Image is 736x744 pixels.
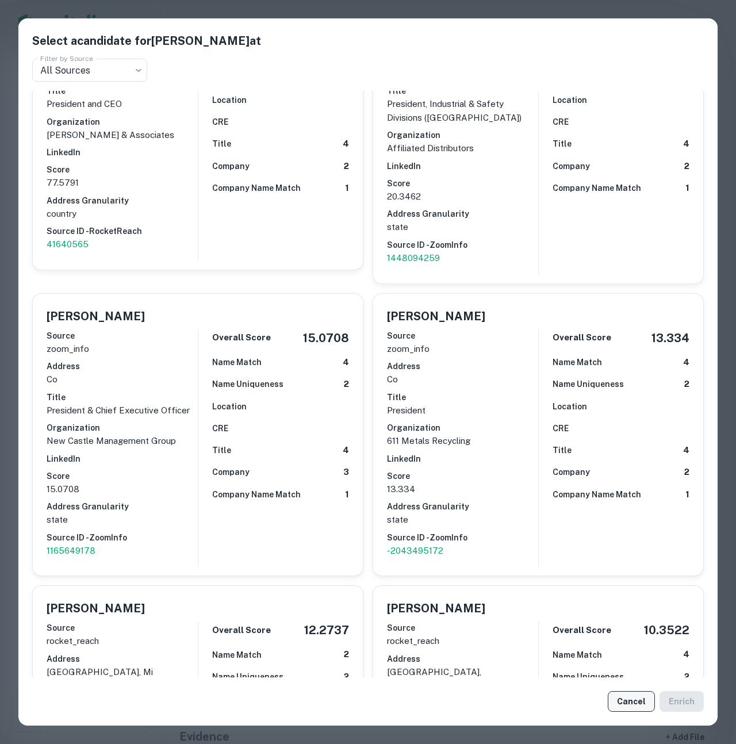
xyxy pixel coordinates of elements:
h6: CRE [553,422,569,435]
h6: Source [47,329,198,342]
h6: Name Match [553,649,602,661]
h6: 2 [684,466,689,479]
h6: 4 [683,444,689,457]
h6: LinkedIn [387,452,538,465]
h6: Company Name Match [212,488,301,501]
h6: 2 [344,378,349,391]
a: 1448094259 [387,251,538,265]
h6: 1 [685,182,689,195]
p: 611 Metals Recycling [387,434,538,448]
h6: Organization [387,129,538,141]
p: 20.3462 [387,190,538,204]
h6: 4 [683,648,689,661]
p: zoom_info [387,342,538,356]
h6: Score [47,470,198,482]
h6: Location [212,94,247,106]
h6: Source [47,622,198,634]
h6: Address Granularity [387,500,538,513]
p: zoom_info [47,342,198,356]
a: 41640565 [47,237,198,251]
h6: Company Name Match [212,182,301,194]
p: President and CEO [47,97,198,111]
h6: Title [553,137,572,150]
p: [GEOGRAPHIC_DATA], mi [47,665,198,679]
h6: Name Match [212,649,262,661]
h6: CRE [212,116,228,128]
p: New Castle Management Group [47,434,198,448]
h6: Address [387,360,538,373]
h6: CRE [212,422,228,435]
h6: 3 [343,466,349,479]
p: co [387,373,538,386]
h6: Source [387,329,538,342]
h6: 4 [683,137,689,151]
iframe: Chat Widget [678,652,736,707]
h5: [PERSON_NAME] [47,308,145,325]
h6: Address Granularity [387,208,538,220]
h6: Overall Score [553,624,611,637]
h6: 2 [344,160,349,173]
p: 1165649178 [47,544,198,558]
h5: 13.334 [651,329,689,347]
h6: Organization [47,421,198,434]
h6: Location [553,94,587,106]
h5: [PERSON_NAME] [387,308,485,325]
h6: Name Match [553,356,602,369]
h6: Name Match [212,356,262,369]
h6: Title [212,137,231,150]
p: state [387,513,538,527]
h6: LinkedIn [47,146,198,159]
h5: 12.2737 [304,622,349,639]
h6: Address [47,360,198,373]
h6: LinkedIn [387,160,538,172]
p: state [47,513,198,527]
h6: Address [47,653,198,665]
h6: Company Name Match [553,182,641,194]
label: Filter by Source [40,53,93,63]
p: [GEOGRAPHIC_DATA], [GEOGRAPHIC_DATA] [387,665,538,692]
p: President [387,404,538,417]
h6: 2 [344,670,349,684]
h6: Organization [47,116,198,128]
h6: Source ID - ZoomInfo [387,239,538,251]
h6: 4 [683,356,689,369]
p: co [47,373,198,386]
h6: Source [387,622,538,634]
h6: Location [212,400,247,413]
h6: Name Uniqueness [553,378,624,390]
h6: Company Name Match [553,488,641,501]
h6: LinkedIn [47,452,198,465]
h6: Title [387,85,538,97]
h6: Overall Score [212,624,271,637]
p: state [387,220,538,234]
h6: Address Granularity [47,500,198,513]
h6: Company [212,466,250,478]
h6: Location [553,400,587,413]
p: President, Industrial & Safety Divisions ([GEOGRAPHIC_DATA]) [387,97,538,124]
h5: [PERSON_NAME] [47,600,145,617]
p: Affiliated Distributors [387,141,538,155]
h6: 1 [685,488,689,501]
p: rocket_reach [387,634,538,648]
h6: Source ID - ZoomInfo [47,531,198,544]
h5: [PERSON_NAME] [387,600,485,617]
h6: Score [387,177,538,190]
p: President & Chief Executive Officer [47,404,198,417]
p: 77.5791 [47,176,198,190]
h6: Overall Score [212,331,271,344]
h6: 4 [343,444,349,457]
h6: Company [212,160,250,172]
h6: 1 [345,488,349,501]
h6: Overall Score [553,331,611,344]
h6: 4 [343,356,349,369]
h6: 2 [344,648,349,661]
h6: 2 [684,378,689,391]
button: Cancel [608,691,655,712]
h6: Score [47,163,198,176]
p: 15.0708 [47,482,198,496]
h5: Select a candidate for [PERSON_NAME] at [32,32,704,49]
h6: Organization [387,421,538,434]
